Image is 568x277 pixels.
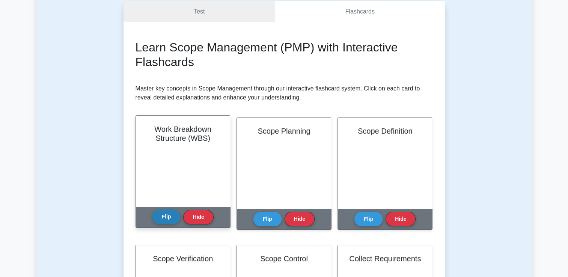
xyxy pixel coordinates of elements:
[275,1,444,23] a: Flashcards
[285,212,315,226] button: Hide
[136,40,433,69] h2: Learn Scope Management (PMP) with Interactive Flashcards
[253,212,282,226] button: Flip
[354,212,383,226] button: Flip
[246,254,322,263] h2: Scope Control
[347,126,423,135] h2: Scope Definition
[124,1,275,23] a: Test
[145,125,221,143] h2: Work Breakdown Structure (WBS)
[347,254,423,263] h2: Collect Requirements
[183,210,213,224] button: Hide
[152,209,181,224] button: Flip
[136,84,433,102] p: Master key concepts in Scope Management through our interactive flashcard system. Click on each c...
[386,212,416,226] button: Hide
[145,254,221,263] h2: Scope Verification
[246,126,322,135] h2: Scope Planning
